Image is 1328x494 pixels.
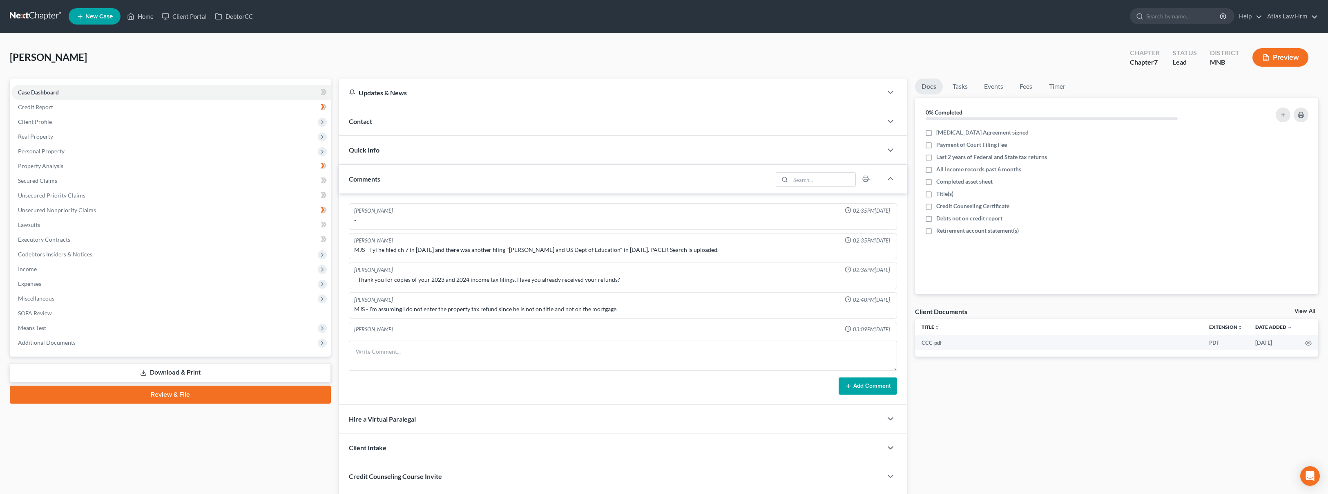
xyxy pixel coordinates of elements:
span: Payment of Court Filing Fee [936,141,1007,149]
span: Client Profile [18,118,52,125]
span: Client Intake [349,444,386,451]
span: Real Property [18,133,53,140]
input: Search by name... [1146,9,1221,24]
a: Lawsuits [11,218,331,232]
span: Expenses [18,280,41,287]
span: Quick Info [349,146,379,154]
span: Last 2 years of Federal and State tax returns [936,153,1047,161]
strong: 0% Completed [926,109,962,116]
span: Completed asset sheet [936,177,993,186]
span: Means Test [18,324,46,331]
a: Titleunfold_more [922,324,939,330]
i: unfold_more [934,325,939,330]
div: [PERSON_NAME] [354,237,393,245]
div: MJS - I'm assuming I do not enter the property tax refund since he is not on title and not on the... [354,305,892,313]
a: Fees [1013,79,1039,94]
span: New Case [85,13,113,20]
a: Executory Contracts [11,232,331,247]
div: --Thank you for copies of your 2023 and 2024 income tax filings. Have you already received your r... [354,276,892,284]
span: Property Analysis [18,162,63,169]
div: Status [1173,48,1197,58]
span: Income [18,265,37,272]
span: Retirement account statement(s) [936,227,1019,235]
div: [PERSON_NAME] [354,266,393,274]
div: - [354,216,892,225]
span: Codebtors Insiders & Notices [18,251,92,258]
a: View All [1295,308,1315,314]
button: Add Comment [839,377,897,395]
span: Debts not on credit report [936,214,1002,222]
span: All Income records past 6 months [936,165,1021,173]
div: Open Intercom Messenger [1300,466,1320,486]
div: District [1210,48,1239,58]
a: Extensionunfold_more [1209,324,1242,330]
span: Unsecured Nonpriority Claims [18,207,96,213]
span: SOFA Review [18,310,52,317]
a: Secured Claims [11,173,331,188]
a: Unsecured Priority Claims [11,188,331,203]
a: Property Analysis [11,159,331,173]
span: 02:35PM[DATE] [853,207,890,215]
a: Client Portal [158,9,211,24]
div: Client Documents [915,307,967,316]
span: Contact [349,117,372,125]
span: Additional Documents [18,339,76,346]
span: Title(s) [936,190,953,198]
a: Atlas Law Firm [1263,9,1318,24]
div: [PERSON_NAME] [354,207,393,215]
a: Unsecured Nonpriority Claims [11,203,331,218]
div: [PERSON_NAME] [354,296,393,304]
div: Chapter [1130,48,1160,58]
td: PDF [1203,335,1249,350]
i: unfold_more [1237,325,1242,330]
span: Secured Claims [18,177,57,184]
span: 02:36PM[DATE] [853,266,890,274]
a: Home [123,9,158,24]
span: Case Dashboard [18,89,59,96]
button: Preview [1252,48,1308,67]
span: 7 [1154,58,1158,66]
a: DebtorCC [211,9,257,24]
span: Lawsuits [18,221,40,228]
span: Executory Contracts [18,236,70,243]
a: Help [1235,9,1262,24]
span: Hire a Virtual Paralegal [349,415,416,423]
a: Events [978,79,1010,94]
span: 03:09PM[DATE] [853,326,890,333]
a: Tasks [946,79,974,94]
input: Search... [790,173,855,186]
span: Credit Counseling Course Invite [349,472,442,480]
div: Updates & News [349,88,873,97]
div: MNB [1210,58,1239,67]
a: Download & Print [10,363,331,382]
span: Unsecured Priority Claims [18,192,85,199]
div: Chapter [1130,58,1160,67]
a: Credit Report [11,100,331,115]
div: MJS - Fyi he filed ch 7 in [DATE] and there was another filing "[PERSON_NAME] and US Dept of Educ... [354,246,892,254]
a: Docs [915,79,943,94]
span: [MEDICAL_DATA] Agreement signed [936,128,1029,137]
a: Date Added expand_more [1255,324,1292,330]
a: Case Dashboard [11,85,331,100]
div: Lead [1173,58,1197,67]
a: Review & File [10,386,331,404]
span: 02:35PM[DATE] [853,237,890,245]
a: Timer [1042,79,1072,94]
td: CCC-pdf [915,335,1203,350]
span: Credit Report [18,103,53,110]
span: Personal Property [18,148,65,155]
span: 02:40PM[DATE] [853,296,890,304]
span: Credit Counseling Certificate [936,202,1009,210]
i: expand_more [1287,325,1292,330]
span: [PERSON_NAME] [10,51,87,63]
td: [DATE] [1249,335,1299,350]
span: Miscellaneous [18,295,54,302]
div: [PERSON_NAME] [354,326,393,333]
span: Comments [349,175,380,183]
a: SOFA Review [11,306,331,321]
